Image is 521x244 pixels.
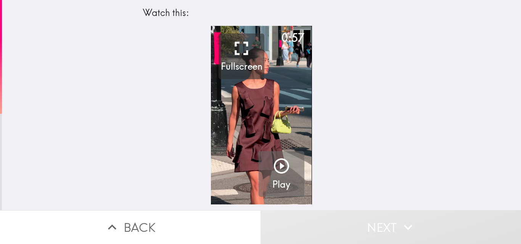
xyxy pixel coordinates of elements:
h5: Fullscreen [221,60,262,73]
div: Watch this: [143,6,381,19]
button: Fullscreen [219,33,264,79]
button: Play [259,151,304,197]
button: Next [260,210,521,244]
h5: Play [272,178,290,191]
div: 0:57 [281,30,304,46]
